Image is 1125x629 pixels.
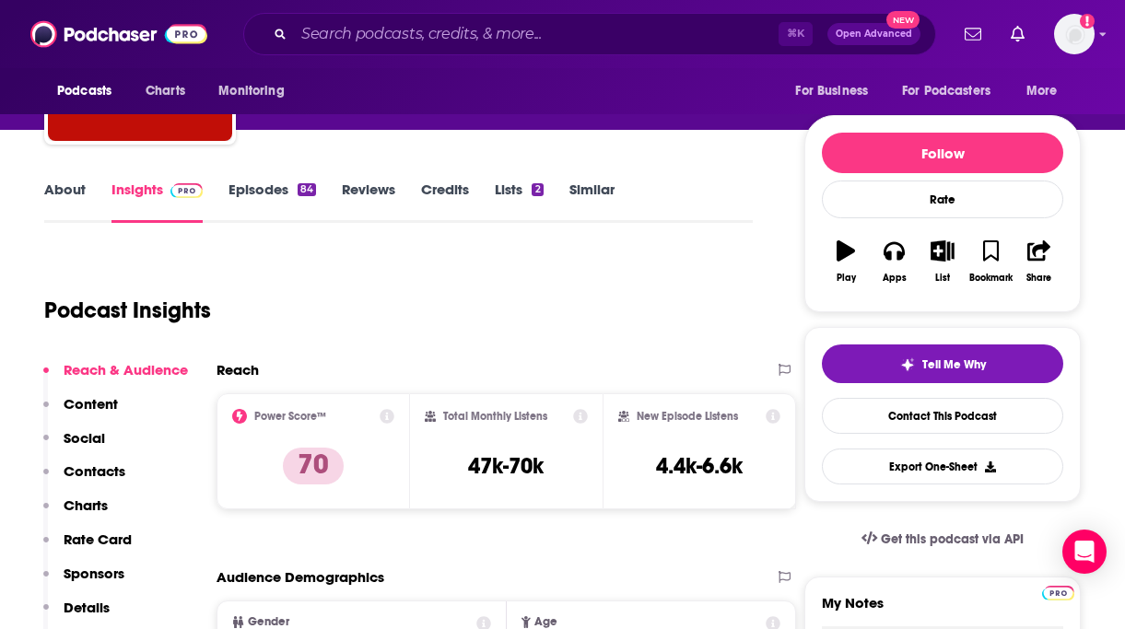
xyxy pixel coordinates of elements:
button: Bookmark [967,228,1014,295]
button: open menu [44,74,135,109]
a: Get this podcast via API [847,517,1038,562]
label: My Notes [822,594,1063,626]
a: Reviews [342,181,395,223]
span: Logged in as alignPR [1054,14,1095,54]
img: Podchaser Pro [1042,586,1074,600]
button: Sponsors [43,565,124,599]
button: open menu [205,74,308,109]
span: For Podcasters [902,78,990,104]
div: Play [837,273,856,284]
a: Contact This Podcast [822,398,1063,434]
p: 70 [283,448,344,484]
span: Gender [248,616,289,628]
div: Bookmark [969,273,1013,284]
p: Charts [64,496,108,514]
p: Rate Card [64,530,132,548]
img: User Profile [1054,14,1095,54]
button: Follow [822,133,1063,173]
h2: Total Monthly Listens [443,410,547,423]
span: Podcasts [57,78,111,104]
a: Similar [569,181,615,223]
h2: Audience Demographics [217,568,384,586]
h2: New Episode Listens [637,410,738,423]
a: Show notifications dropdown [957,18,989,50]
img: tell me why sparkle [900,357,915,372]
div: Rate [822,181,1063,218]
button: open menu [782,74,891,109]
button: Show profile menu [1054,14,1095,54]
button: Play [822,228,870,295]
p: Contacts [64,462,125,480]
img: Podchaser Pro [170,183,203,198]
button: open menu [1014,74,1081,109]
div: List [935,273,950,284]
a: Credits [421,181,469,223]
p: Details [64,599,110,616]
button: Apps [870,228,918,295]
button: Content [43,395,118,429]
button: Social [43,429,105,463]
h3: 47k-70k [468,452,544,480]
button: Rate Card [43,530,132,565]
div: Open Intercom Messenger [1062,530,1107,574]
button: Reach & Audience [43,361,188,395]
span: More [1026,78,1058,104]
h3: 4.4k-6.6k [656,452,743,480]
span: Tell Me Why [922,357,986,372]
span: Age [534,616,557,628]
button: List [919,228,967,295]
p: Social [64,429,105,447]
a: Episodes84 [229,181,316,223]
span: Open Advanced [836,29,912,39]
button: Charts [43,496,108,530]
button: open menu [890,74,1017,109]
button: Share [1015,228,1063,295]
span: For Business [795,78,868,104]
p: Reach & Audience [64,361,188,379]
a: Show notifications dropdown [1003,18,1032,50]
span: Get this podcast via API [881,531,1024,547]
input: Search podcasts, credits, & more... [294,19,779,49]
a: Lists2 [495,181,543,223]
h2: Reach [217,361,259,379]
a: Pro website [1042,583,1074,600]
h1: Podcast Insights [44,297,211,324]
span: New [886,11,920,29]
p: Content [64,395,118,413]
span: Monitoring [218,78,284,104]
div: Share [1026,273,1051,284]
span: ⌘ K [779,22,813,46]
div: 2 [532,183,543,196]
button: Contacts [43,462,125,496]
div: Search podcasts, credits, & more... [243,13,936,55]
button: Open AdvancedNew [827,23,920,45]
a: About [44,181,86,223]
p: Sponsors [64,565,124,582]
button: Export One-Sheet [822,448,1063,484]
a: Charts [134,74,196,109]
a: InsightsPodchaser Pro [111,181,203,223]
h2: Power Score™ [254,410,326,423]
svg: Add a profile image [1080,14,1095,29]
img: Podchaser - Follow, Share and Rate Podcasts [30,17,207,52]
div: Apps [883,273,907,284]
div: 84 [298,183,316,196]
span: Charts [146,78,185,104]
button: tell me why sparkleTell Me Why [822,344,1063,383]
